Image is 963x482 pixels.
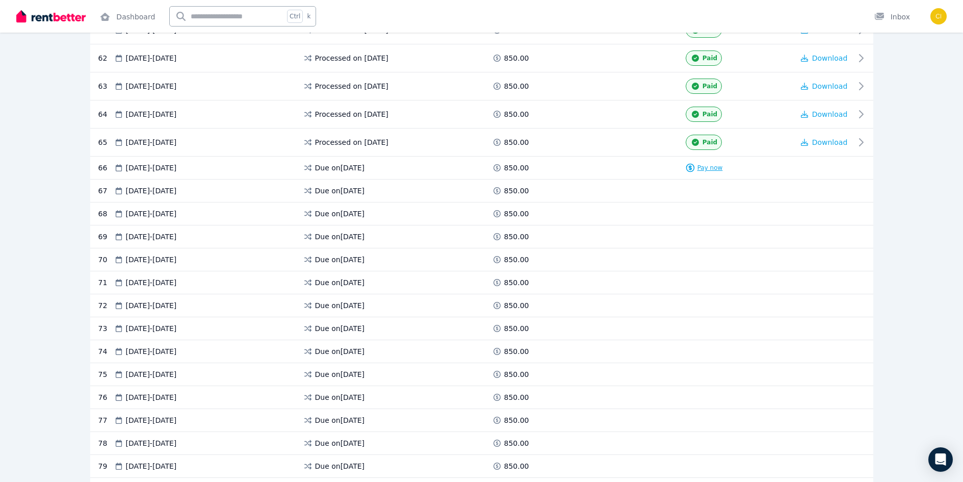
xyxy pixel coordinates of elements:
[504,163,529,173] span: 850.00
[98,232,114,242] div: 69
[315,209,365,219] span: Due on [DATE]
[126,300,177,311] span: [DATE] - [DATE]
[315,163,365,173] span: Due on [DATE]
[801,109,848,119] button: Download
[315,186,365,196] span: Due on [DATE]
[702,138,717,146] span: Paid
[315,255,365,265] span: Due on [DATE]
[930,8,947,24] img: cindy@curby.com.au
[287,10,303,23] span: Ctrl
[98,107,114,122] div: 64
[126,255,177,265] span: [DATE] - [DATE]
[126,461,177,471] span: [DATE] - [DATE]
[315,323,365,334] span: Due on [DATE]
[98,369,114,379] div: 75
[504,53,529,63] span: 850.00
[504,255,529,265] span: 850.00
[504,369,529,379] span: 850.00
[126,415,177,425] span: [DATE] - [DATE]
[504,137,529,147] span: 850.00
[98,461,114,471] div: 79
[504,109,529,119] span: 850.00
[315,81,388,91] span: Processed on [DATE]
[504,461,529,471] span: 850.00
[315,415,365,425] span: Due on [DATE]
[702,54,717,62] span: Paid
[315,438,365,448] span: Due on [DATE]
[98,277,114,288] div: 71
[801,81,848,91] button: Download
[315,232,365,242] span: Due on [DATE]
[126,392,177,402] span: [DATE] - [DATE]
[98,186,114,196] div: 67
[98,346,114,357] div: 74
[98,79,114,94] div: 63
[702,82,717,90] span: Paid
[928,447,953,472] div: Open Intercom Messenger
[98,300,114,311] div: 72
[98,135,114,150] div: 65
[98,392,114,402] div: 76
[697,164,723,172] span: Pay now
[874,12,910,22] div: Inbox
[315,277,365,288] span: Due on [DATE]
[126,277,177,288] span: [DATE] - [DATE]
[126,186,177,196] span: [DATE] - [DATE]
[126,137,177,147] span: [DATE] - [DATE]
[126,232,177,242] span: [DATE] - [DATE]
[126,163,177,173] span: [DATE] - [DATE]
[812,82,848,90] span: Download
[126,81,177,91] span: [DATE] - [DATE]
[126,323,177,334] span: [DATE] - [DATE]
[812,110,848,118] span: Download
[315,53,388,63] span: Processed on [DATE]
[504,186,529,196] span: 850.00
[98,163,114,173] div: 66
[126,438,177,448] span: [DATE] - [DATE]
[504,438,529,448] span: 850.00
[504,346,529,357] span: 850.00
[98,255,114,265] div: 70
[315,300,365,311] span: Due on [DATE]
[504,81,529,91] span: 850.00
[801,53,848,63] button: Download
[315,392,365,402] span: Due on [DATE]
[801,137,848,147] button: Download
[812,54,848,62] span: Download
[504,415,529,425] span: 850.00
[126,346,177,357] span: [DATE] - [DATE]
[126,109,177,119] span: [DATE] - [DATE]
[98,415,114,425] div: 77
[98,50,114,66] div: 62
[315,109,388,119] span: Processed on [DATE]
[812,138,848,146] span: Download
[315,346,365,357] span: Due on [DATE]
[702,110,717,118] span: Paid
[126,209,177,219] span: [DATE] - [DATE]
[504,323,529,334] span: 850.00
[98,209,114,219] div: 68
[126,53,177,63] span: [DATE] - [DATE]
[126,369,177,379] span: [DATE] - [DATE]
[504,277,529,288] span: 850.00
[315,369,365,379] span: Due on [DATE]
[504,300,529,311] span: 850.00
[504,232,529,242] span: 850.00
[315,137,388,147] span: Processed on [DATE]
[504,209,529,219] span: 850.00
[307,12,310,20] span: k
[504,392,529,402] span: 850.00
[98,438,114,448] div: 78
[315,461,365,471] span: Due on [DATE]
[98,323,114,334] div: 73
[16,9,86,24] img: RentBetter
